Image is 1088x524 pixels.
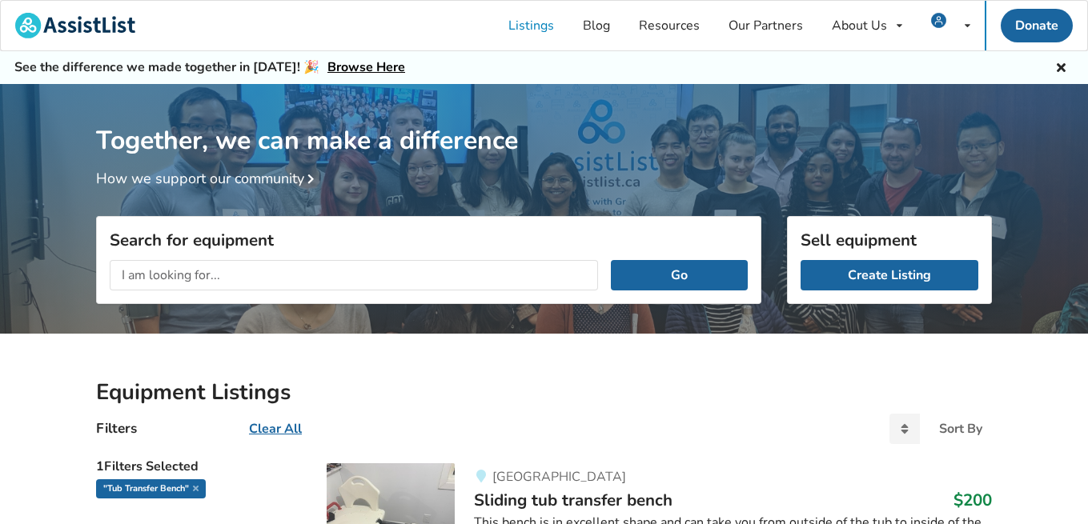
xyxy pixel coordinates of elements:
h3: Sell equipment [801,230,978,250]
a: Browse Here [327,58,405,76]
h5: See the difference we made together in [DATE]! 🎉 [14,59,405,76]
img: user icon [931,13,946,28]
input: I am looking for... [110,260,598,290]
a: Listings [494,1,568,50]
span: Sliding tub transfer bench [474,489,672,511]
a: How we support our community [96,169,320,188]
u: Clear All [249,420,302,438]
h5: 1 Filters Selected [96,450,301,479]
div: Sort By [939,422,982,435]
div: "Tub Transfer Bench" [96,479,206,498]
div: About Us [832,19,887,32]
h2: Equipment Listings [96,378,992,406]
a: Donate [1001,9,1073,42]
button: Go [611,260,748,290]
h1: Together, we can make a difference [96,84,992,157]
h3: Search for equipment [110,230,748,250]
a: Resources [624,1,714,50]
h4: Filters [96,419,137,438]
span: [GEOGRAPHIC_DATA] [492,468,626,486]
a: Blog [568,1,624,50]
h3: $200 [954,490,992,510]
a: Create Listing [801,260,978,290]
a: Our Partners [714,1,817,50]
img: assistlist-logo [15,13,135,38]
